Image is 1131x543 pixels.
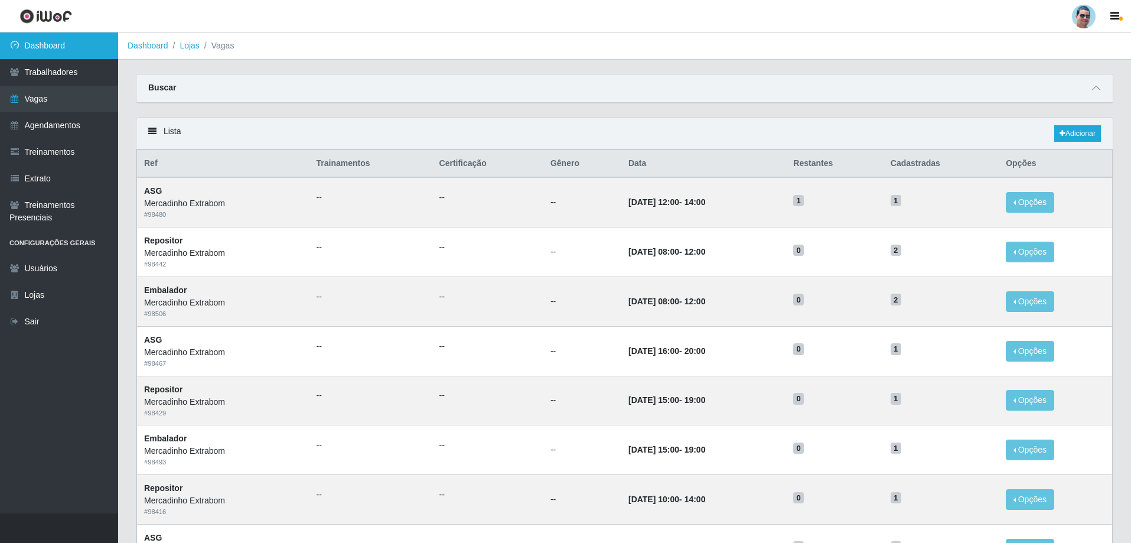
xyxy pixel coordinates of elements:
strong: ASG [144,335,162,344]
div: # 98429 [144,408,302,418]
div: # 98480 [144,210,302,220]
td: -- [543,425,621,475]
ul: -- [317,340,425,353]
strong: ASG [144,533,162,542]
img: CoreUI Logo [19,9,72,24]
nav: breadcrumb [118,32,1131,60]
th: Data [621,150,786,178]
time: 19:00 [685,395,706,405]
ul: -- [439,389,536,402]
th: Gênero [543,150,621,178]
strong: - [628,395,705,405]
a: Dashboard [128,41,168,50]
button: Opções [1006,192,1054,213]
span: 1 [891,393,901,405]
div: Mercadinho Extrabom [144,495,302,507]
div: # 98493 [144,457,302,467]
span: 0 [793,393,804,405]
time: 20:00 [685,346,706,356]
ul: -- [439,340,536,353]
time: [DATE] 08:00 [628,247,679,256]
div: Mercadinho Extrabom [144,297,302,309]
time: [DATE] 08:00 [628,297,679,306]
strong: Buscar [148,83,176,92]
ul: -- [439,489,536,501]
button: Opções [1006,489,1054,510]
strong: - [628,247,705,256]
div: Mercadinho Extrabom [144,445,302,457]
div: Lista [136,118,1113,149]
strong: - [628,297,705,306]
time: 14:00 [685,197,706,207]
th: Opções [999,150,1112,178]
span: 0 [793,343,804,355]
ul: -- [317,191,425,204]
th: Ref [137,150,309,178]
ul: -- [317,439,425,451]
button: Opções [1006,341,1054,362]
strong: - [628,197,705,207]
button: Opções [1006,291,1054,312]
ul: -- [439,291,536,303]
span: 1 [793,195,804,207]
ul: -- [317,489,425,501]
div: # 98506 [144,309,302,319]
span: 0 [793,443,804,454]
span: 1 [891,443,901,454]
strong: ASG [144,186,162,196]
ul: -- [317,389,425,402]
td: -- [543,227,621,277]
strong: Repositor [144,236,182,245]
span: 0 [793,294,804,305]
time: 14:00 [685,495,706,504]
a: Lojas [180,41,199,50]
strong: - [628,495,705,504]
div: # 98467 [144,359,302,369]
time: [DATE] 16:00 [628,346,679,356]
ul: -- [439,439,536,451]
button: Opções [1006,242,1054,262]
ul: -- [317,241,425,253]
th: Trainamentos [309,150,432,178]
strong: Repositor [144,483,182,493]
div: Mercadinho Extrabom [144,197,302,210]
strong: Embalador [144,285,187,295]
td: -- [543,376,621,425]
td: -- [543,326,621,376]
div: Mercadinho Extrabom [144,346,302,359]
td: -- [543,277,621,326]
span: 2 [891,245,901,256]
span: 1 [891,195,901,207]
time: [DATE] 10:00 [628,495,679,504]
td: -- [543,475,621,525]
button: Opções [1006,390,1054,411]
div: Mercadinho Extrabom [144,247,302,259]
time: 19:00 [685,445,706,454]
th: Cadastradas [884,150,999,178]
li: Vagas [200,40,234,52]
ul: -- [439,191,536,204]
span: 2 [891,294,901,305]
th: Certificação [432,150,543,178]
div: # 98416 [144,507,302,517]
time: [DATE] 12:00 [628,197,679,207]
a: Adicionar [1054,125,1101,142]
time: 12:00 [685,247,706,256]
td: -- [543,177,621,227]
button: Opções [1006,440,1054,460]
th: Restantes [786,150,883,178]
span: 1 [891,343,901,355]
strong: Repositor [144,385,182,394]
span: 0 [793,492,804,504]
div: Mercadinho Extrabom [144,396,302,408]
span: 1 [891,492,901,504]
span: 0 [793,245,804,256]
time: [DATE] 15:00 [628,445,679,454]
time: [DATE] 15:00 [628,395,679,405]
strong: - [628,445,705,454]
time: 12:00 [685,297,706,306]
ul: -- [317,291,425,303]
div: # 98442 [144,259,302,269]
strong: - [628,346,705,356]
ul: -- [439,241,536,253]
